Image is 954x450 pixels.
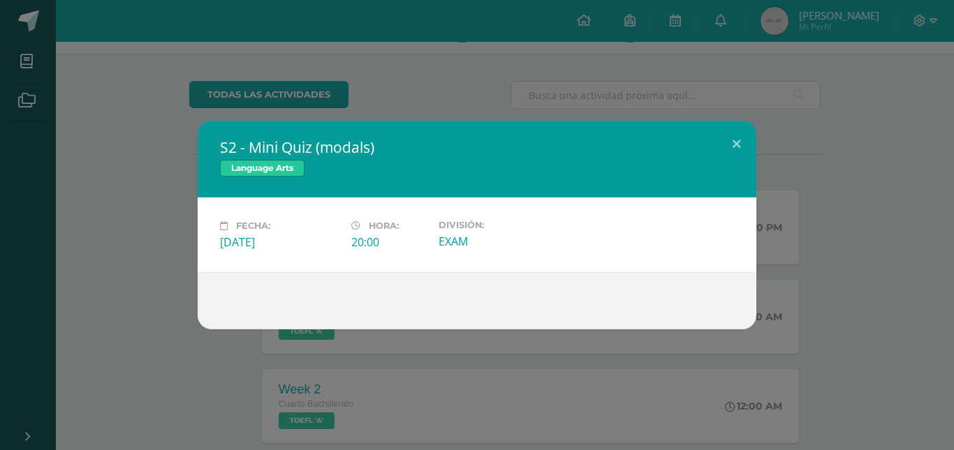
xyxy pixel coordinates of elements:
[439,220,559,230] label: División:
[439,234,559,249] div: EXAM
[220,234,340,250] div: [DATE]
[351,234,427,250] div: 20:00
[220,137,734,157] h2: S2 - Mini Quiz (modals)
[236,220,270,231] span: Fecha:
[369,220,399,231] span: Hora:
[717,121,756,168] button: Close (Esc)
[220,160,304,177] span: Language Arts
